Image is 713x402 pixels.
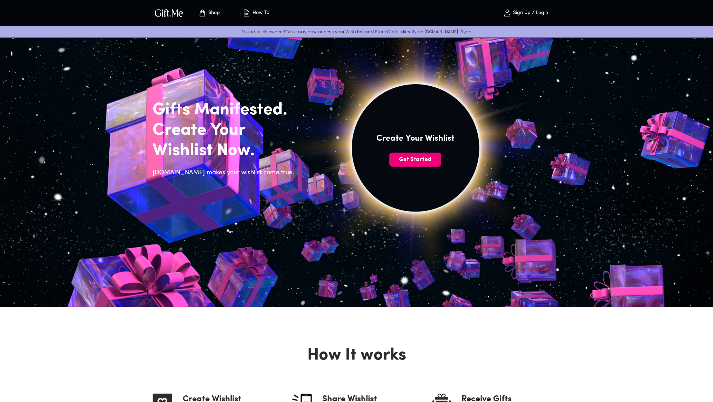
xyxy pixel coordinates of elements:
[153,345,561,366] h2: How It works
[153,9,186,17] button: GiftMe Logo
[389,153,441,167] button: Get Started
[237,2,275,24] button: How To
[207,10,220,16] p: Shop
[153,8,185,18] img: GiftMe Logo
[242,9,251,17] img: how-to.svg
[258,6,573,306] img: hero_sun.png
[153,168,298,178] h6: [DOMAIN_NAME] makes your wishlist come true.
[491,2,561,24] button: Sign Up / Login
[251,10,269,16] p: How To
[389,156,441,163] span: Get Started
[153,141,298,161] h2: Wishlist Now.
[153,120,298,141] h2: Create Your
[190,2,228,24] button: Store page
[511,10,548,16] p: Sign Up / Login
[6,29,707,35] p: Found us elsewhere? You may now access your Wish List and Store Credit directly on [DOMAIN_NAME]!
[460,29,471,35] a: Sync
[376,133,455,144] h4: Create Your Wishlist
[153,100,298,120] h2: Gifts Manifested.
